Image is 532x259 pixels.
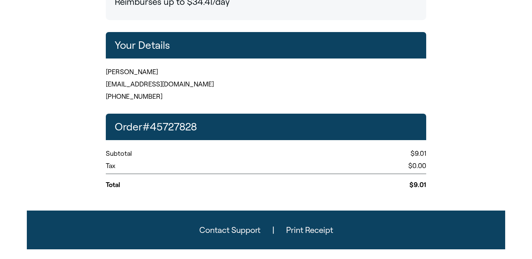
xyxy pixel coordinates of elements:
p: [EMAIL_ADDRESS][DOMAIN_NAME] [106,80,426,89]
p: $0.00 [408,161,426,171]
strong: Total [106,180,120,189]
button: Contact Support [187,219,272,240]
p: Tax [106,161,115,171]
p: [PERSON_NAME] [106,67,426,77]
footer: | [27,211,505,249]
h2: Your Details [106,32,426,59]
h2: Order # 45727828 [106,114,426,140]
p: [PHONE_NUMBER] [106,92,426,101]
p: Subtotal [106,149,132,158]
strong: $9.01 [409,180,426,189]
p: $9.01 [411,149,426,158]
button: Print Receipt [274,219,345,240]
